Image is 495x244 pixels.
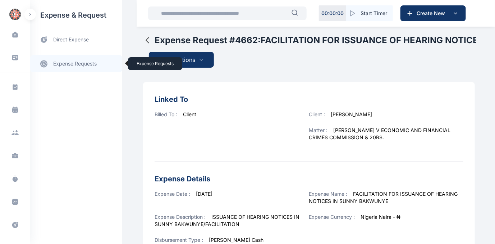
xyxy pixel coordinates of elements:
[155,214,299,227] span: ISSUANCE OF HEARING NOTICES IN SUNNY BAKWUNYE/FACILITATION
[155,111,177,117] span: Billed To :
[309,127,451,140] span: [PERSON_NAME] V ECONOMIC AND FINANCIAL CRIMES COMMISSION & 20RS.
[209,237,263,243] span: [PERSON_NAME] Cash
[331,111,372,117] span: [PERSON_NAME]
[309,191,348,197] span: Expense Name :
[196,191,212,197] span: [DATE]
[309,111,325,117] span: Client :
[183,111,196,117] span: Client
[30,30,122,49] a: direct expense
[346,5,393,21] button: Start Timer
[309,127,328,133] span: Matter :
[53,36,89,44] span: direct expense
[400,5,466,21] button: Create New
[155,237,203,243] span: Disbursement Type :
[30,49,122,72] div: expense requestsexpense requests
[321,10,344,17] p: 00 : 00 : 00
[155,94,463,105] h3: Linked To
[155,173,463,185] h3: Expense Details
[414,10,451,17] span: Create New
[309,214,355,220] span: Expense Currency :
[309,191,458,204] span: FACILITATION FOR ISSUANCE OF HEARING NOTICES IN SUNNY BAKWUNYE
[155,191,190,197] span: Expense Date :
[30,55,122,72] a: expense requests
[361,214,401,220] span: Nigeria Naira - ₦
[159,55,196,64] span: More Options
[361,10,387,17] span: Start Timer
[155,214,206,220] span: Expense Description :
